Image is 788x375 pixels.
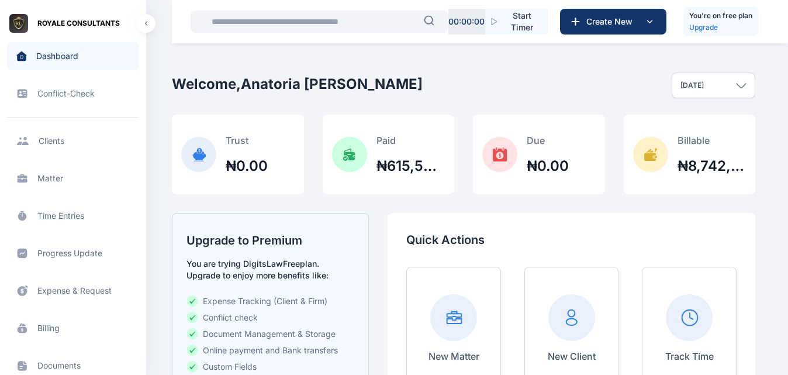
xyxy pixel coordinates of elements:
[7,239,139,267] a: progress update
[37,18,120,29] span: ROYALE CONSULTANTS
[7,164,139,192] a: matter
[203,312,258,324] span: Conflict check
[680,81,704,90] p: [DATE]
[448,16,485,27] p: 00 : 00 : 00
[7,314,139,342] a: billing
[376,157,445,176] h2: ₦615,501.00
[506,10,538,33] span: Start Timer
[678,133,746,147] p: Billable
[186,258,354,281] p: You are trying DigitsLaw Free plan. Upgrade to enjoy more benefits like:
[428,349,479,363] p: New Matter
[203,361,257,373] span: Custom Fields
[560,9,666,35] button: Create New
[7,202,139,230] a: time entries
[485,9,548,35] button: Start Timer
[7,127,139,155] a: clients
[548,349,596,363] p: New Client
[7,80,139,108] a: conflict-check
[376,133,445,147] p: Paid
[527,133,569,147] p: Due
[226,133,268,147] p: Trust
[7,42,139,70] a: dashboard
[527,157,569,176] h2: ₦0.00
[678,157,746,176] h2: ₦8,742,999.00
[582,16,642,27] span: Create New
[186,232,354,249] h2: Upgrade to Premium
[665,349,714,363] p: Track Time
[203,295,327,307] span: Expense Tracking (Client & Firm)
[203,328,336,340] span: Document Management & Storage
[203,345,338,356] span: Online payment and Bank transfers
[689,10,752,22] h5: You're on free plan
[226,157,268,176] h2: ₦0.00
[7,277,139,305] a: expense & request
[689,22,752,33] p: Upgrade
[172,75,423,94] h2: Welcome, Anatoria [PERSON_NAME]
[406,232,737,248] p: Quick Actions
